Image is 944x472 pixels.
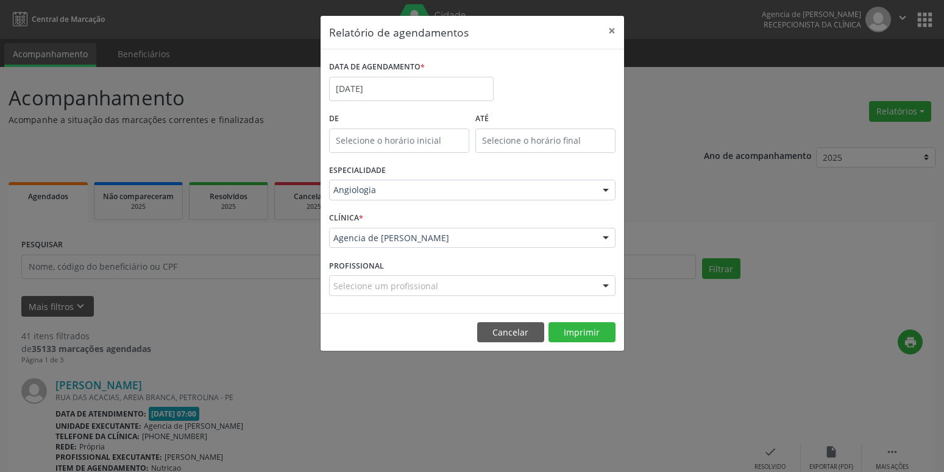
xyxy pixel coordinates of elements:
[333,280,438,292] span: Selecione um profissional
[477,322,544,343] button: Cancelar
[329,77,494,101] input: Selecione uma data ou intervalo
[548,322,616,343] button: Imprimir
[333,184,591,196] span: Angiologia
[329,24,469,40] h5: Relatório de agendamentos
[329,129,469,153] input: Selecione o horário inicial
[329,161,386,180] label: ESPECIALIDADE
[329,58,425,77] label: DATA DE AGENDAMENTO
[333,232,591,244] span: Agencia de [PERSON_NAME]
[329,256,384,275] label: PROFISSIONAL
[329,110,469,129] label: De
[475,129,616,153] input: Selecione o horário final
[475,110,616,129] label: ATÉ
[600,16,624,46] button: Close
[329,209,363,228] label: CLÍNICA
